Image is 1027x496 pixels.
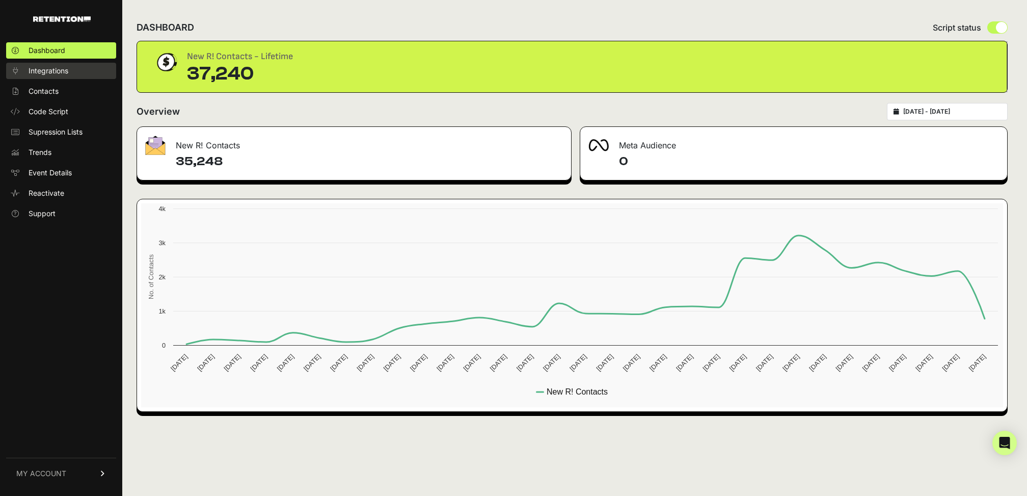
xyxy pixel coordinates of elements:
[356,353,375,373] text: [DATE]
[147,254,155,299] text: No. of Contacts
[834,353,854,373] text: [DATE]
[276,353,295,373] text: [DATE]
[489,353,508,373] text: [DATE]
[29,45,65,56] span: Dashboard
[137,105,180,119] h2: Overview
[992,431,1017,455] div: Open Intercom Messenger
[302,353,322,373] text: [DATE]
[409,353,428,373] text: [DATE]
[781,353,801,373] text: [DATE]
[621,353,641,373] text: [DATE]
[6,165,116,181] a: Event Details
[542,353,561,373] text: [DATE]
[29,66,68,76] span: Integrations
[158,307,166,315] text: 1k
[153,49,179,75] img: dollar-coin-05c43ed7efb7bc0c12610022525b4bbbb207c7efeef5aecc26f025e68dcafac9.png
[674,353,694,373] text: [DATE]
[137,127,571,158] div: New R! Contacts
[6,458,116,489] a: MY ACCOUNT
[619,153,999,170] h4: 0
[701,353,721,373] text: [DATE]
[158,273,166,281] text: 2k
[169,353,189,373] text: [DATE]
[145,136,166,155] img: fa-envelope-19ae18322b30453b285274b1b8af3d052b27d846a4fbe8435d1a52b978f639a2.png
[6,63,116,79] a: Integrations
[6,205,116,222] a: Support
[29,107,68,117] span: Code Script
[580,127,1007,158] div: Meta Audience
[728,353,748,373] text: [DATE]
[568,353,588,373] text: [DATE]
[329,353,348,373] text: [DATE]
[29,147,51,158] span: Trends
[6,103,116,120] a: Code Script
[6,83,116,99] a: Contacts
[176,153,563,170] h4: 35,248
[249,353,269,373] text: [DATE]
[162,342,166,349] text: 0
[435,353,455,373] text: [DATE]
[29,127,83,137] span: Supression Lists
[187,64,293,84] div: 37,240
[29,188,64,198] span: Reactivate
[6,124,116,140] a: Supression Lists
[967,353,987,373] text: [DATE]
[158,205,166,213] text: 4k
[595,353,615,373] text: [DATE]
[887,353,907,373] text: [DATE]
[29,86,59,96] span: Contacts
[754,353,774,373] text: [DATE]
[588,139,609,151] img: fa-meta-2f981b61bb99beabf952f7030308934f19ce035c18b003e963880cc3fabeebb7.png
[6,42,116,59] a: Dashboard
[6,144,116,161] a: Trends
[382,353,402,373] text: [DATE]
[196,353,215,373] text: [DATE]
[648,353,668,373] text: [DATE]
[29,208,56,219] span: Support
[914,353,934,373] text: [DATE]
[187,49,293,64] div: New R! Contacts - Lifetime
[933,21,981,34] span: Script status
[29,168,72,178] span: Event Details
[33,16,91,22] img: Retention.com
[547,387,608,396] text: New R! Contacts
[158,239,166,247] text: 3k
[861,353,881,373] text: [DATE]
[941,353,961,373] text: [DATE]
[515,353,535,373] text: [DATE]
[6,185,116,201] a: Reactivate
[222,353,242,373] text: [DATE]
[462,353,481,373] text: [DATE]
[137,20,194,35] h2: DASHBOARD
[16,468,66,479] span: MY ACCOUNT
[807,353,827,373] text: [DATE]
